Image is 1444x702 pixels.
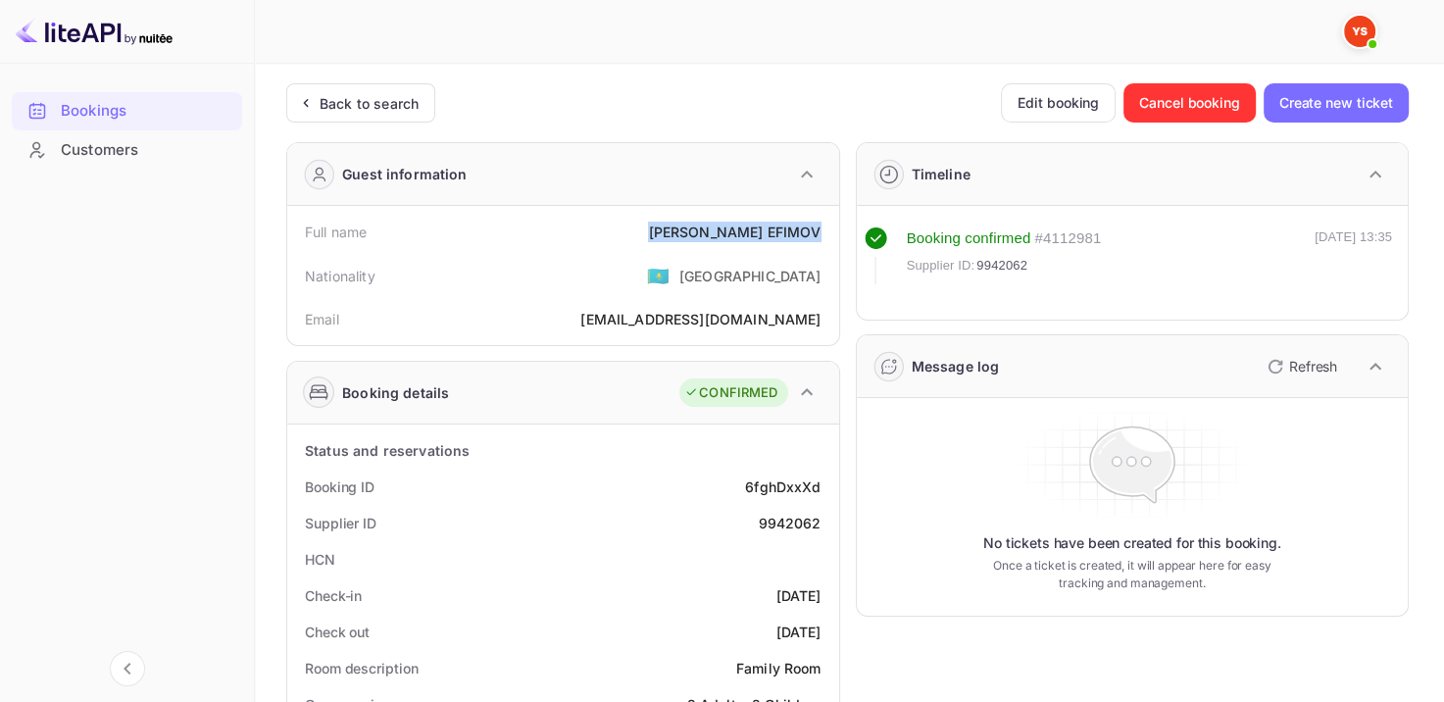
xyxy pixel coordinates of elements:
button: Cancel booking [1123,83,1256,123]
div: 6fghDxxXd [745,476,821,497]
div: CONFIRMED [684,383,777,403]
p: Once a ticket is created, it will appear here for easy tracking and management. [984,557,1279,592]
div: Family Room [736,658,822,678]
span: United States [647,258,670,293]
div: Message log [912,356,1000,376]
p: No tickets have been created for this booking. [983,533,1281,553]
button: Collapse navigation [110,651,145,686]
div: HCN [305,549,335,570]
img: LiteAPI logo [16,16,173,47]
div: Email [305,309,339,329]
div: Supplier ID [305,513,376,533]
div: Bookings [61,100,232,123]
a: Bookings [12,92,242,128]
div: Booking confirmed [907,227,1031,250]
div: Check-in [305,585,362,606]
p: Refresh [1289,356,1337,376]
div: Room description [305,658,418,678]
div: Check out [305,622,370,642]
div: Timeline [912,164,971,184]
button: Create new ticket [1264,83,1409,123]
div: # 4112981 [1034,227,1101,250]
div: Booking ID [305,476,374,497]
div: Nationality [305,266,375,286]
div: 9942062 [758,513,821,533]
div: Full name [305,222,367,242]
div: Back to search [320,93,419,114]
a: Customers [12,131,242,168]
div: [DATE] [776,585,822,606]
span: Supplier ID: [907,256,975,276]
div: Customers [61,139,232,162]
button: Edit booking [1001,83,1116,123]
div: [DATE] 13:35 [1315,227,1392,284]
button: Refresh [1256,351,1345,382]
div: Guest information [342,164,468,184]
div: Bookings [12,92,242,130]
div: Booking details [342,382,449,403]
div: [EMAIL_ADDRESS][DOMAIN_NAME] [580,309,821,329]
div: [PERSON_NAME] EFIMOV [648,222,821,242]
img: Yandex Support [1344,16,1375,47]
div: [GEOGRAPHIC_DATA] [679,266,822,286]
span: 9942062 [976,256,1027,276]
div: [DATE] [776,622,822,642]
div: Status and reservations [305,440,470,461]
div: Customers [12,131,242,170]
